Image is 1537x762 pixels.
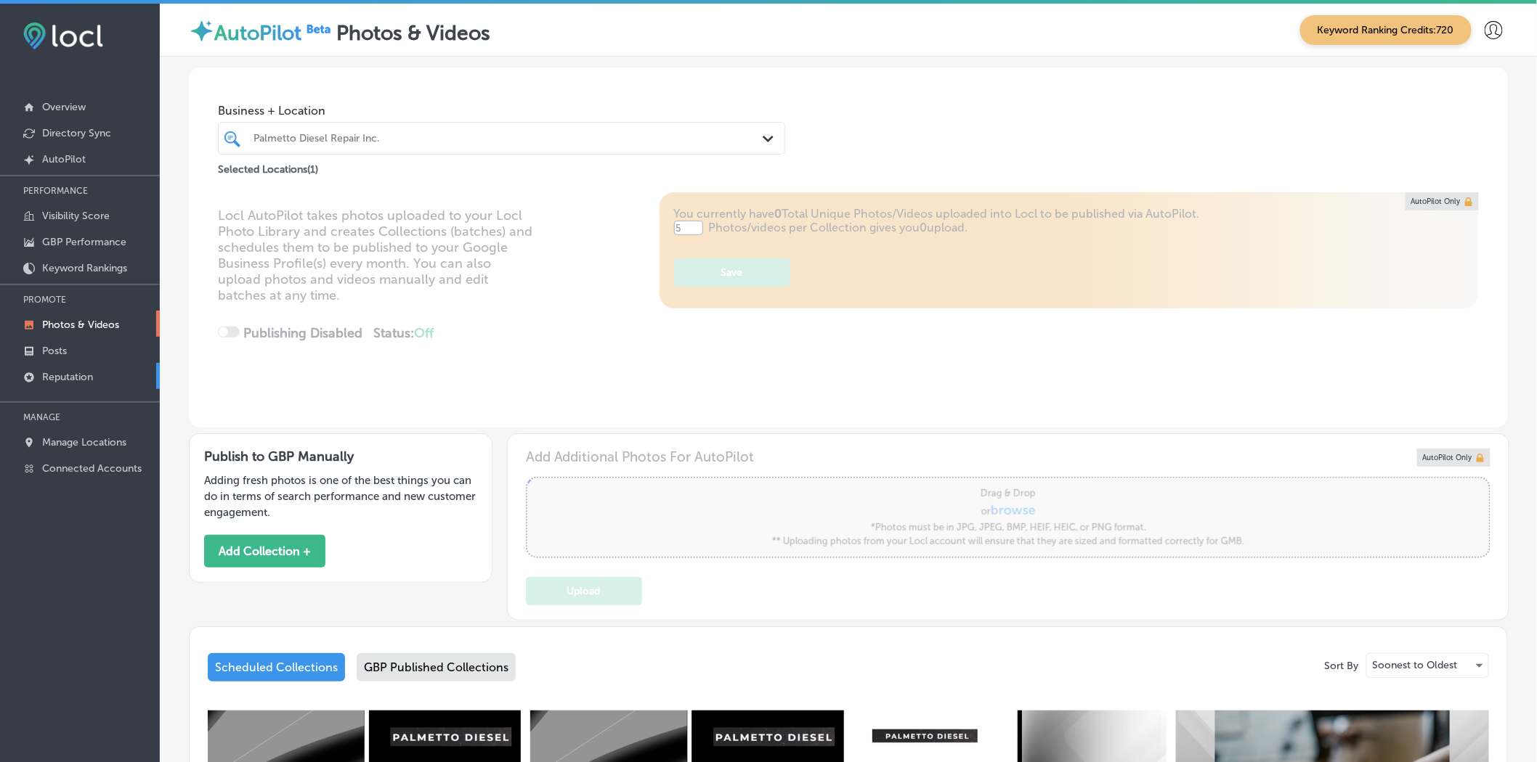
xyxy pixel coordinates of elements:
p: Photos & Videos [42,319,119,331]
span: Keyword Ranking Credits: 720 [1300,15,1472,45]
h3: Publish to GBP Manually [204,448,477,464]
div: Scheduled Collections [208,653,345,681]
p: Directory Sync [42,127,111,139]
img: fda3e92497d09a02dc62c9cd864e3231.png [23,22,103,49]
div: GBP Published Collections [357,653,516,681]
span: Business + Location [218,104,785,118]
p: Posts [42,345,67,357]
button: Add Collection + [204,535,325,568]
p: Reputation [42,371,93,383]
p: Connected Accounts [42,462,142,475]
p: Visibility Score [42,210,110,222]
p: Manage Locations [42,436,126,448]
p: Sort By [1325,660,1359,672]
img: autopilot-icon [189,18,214,44]
p: GBP Performance [42,236,126,248]
label: Photos & Videos [336,21,490,45]
div: Palmetto Diesel Repair Inc. [254,132,764,144]
img: Beta [301,21,336,36]
p: Overview [42,101,86,113]
p: Soonest to Oldest [1373,658,1458,672]
label: AutoPilot [214,21,301,45]
p: AutoPilot [42,153,86,165]
div: Soonest to Oldest [1367,654,1488,677]
p: Adding fresh photos is one of the best things you can do in terms of search performance and new c... [204,472,477,520]
p: Selected Locations ( 1 ) [218,157,318,176]
p: Keyword Rankings [42,262,127,274]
